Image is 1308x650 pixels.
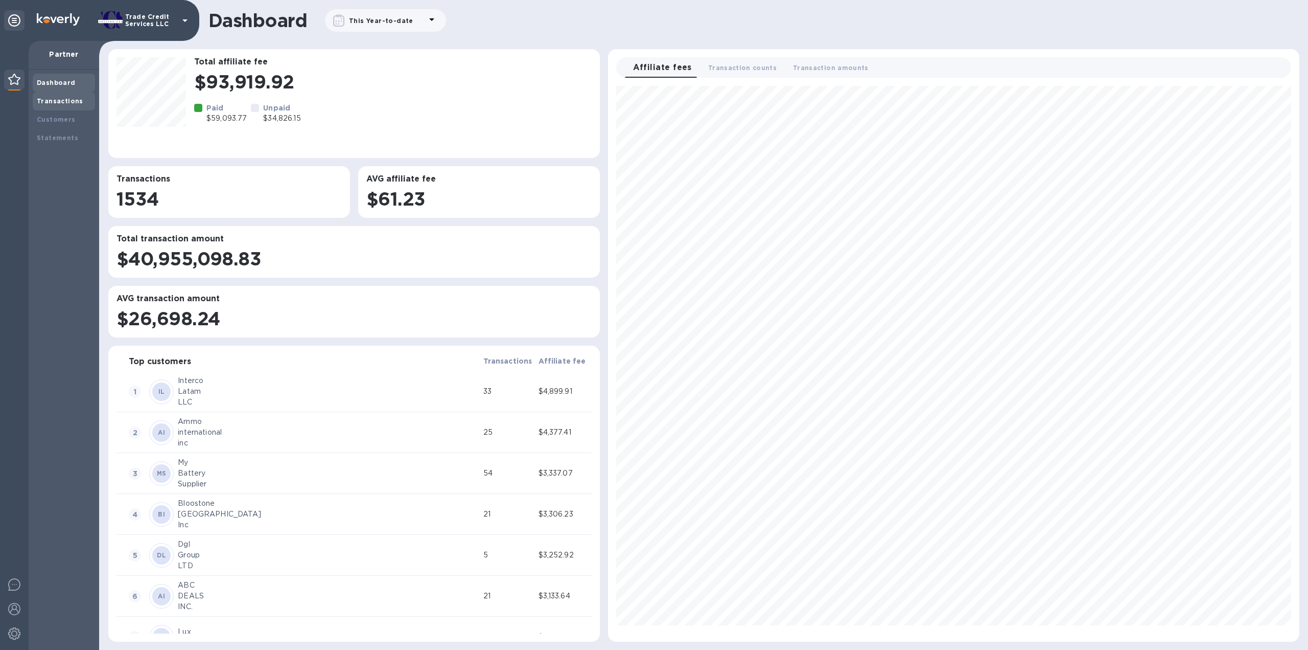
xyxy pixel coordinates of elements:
[178,509,479,520] div: [GEOGRAPHIC_DATA]
[178,386,479,397] div: Latam
[37,13,80,26] img: Logo
[483,427,534,438] div: 25
[206,113,247,124] p: $59,093.77
[708,62,777,73] span: Transaction counts
[4,10,25,31] div: Unpin categories
[178,601,479,612] div: INC.
[539,591,590,601] div: $3,133.64
[178,626,479,637] div: Lux
[116,294,592,304] h3: AVG transaction amount
[539,632,590,642] div: $3,041.27
[483,632,534,642] div: 4
[129,631,141,643] span: 7
[157,469,167,477] b: MS
[793,62,869,73] span: Transaction amounts
[158,388,165,395] b: IL
[129,508,141,521] span: 4
[539,427,590,438] div: $4,377.41
[539,509,590,520] div: $3,306.23
[178,479,479,489] div: Supplier
[206,103,247,113] p: Paid
[116,248,592,270] h1: $40,955,098.83
[157,633,166,641] b: LF
[116,188,342,210] h1: 1534
[116,174,342,184] h3: Transactions
[178,438,479,449] div: inc
[129,427,141,439] span: 2
[263,103,300,113] p: Unpaid
[539,355,586,367] span: Affiliate fee
[483,468,534,479] div: 54
[178,561,479,571] div: LTD
[483,550,534,561] div: 5
[116,234,592,244] h3: Total transaction amount
[129,467,141,480] span: 3
[483,509,534,520] div: 21
[158,429,165,436] b: AI
[8,74,20,85] img: Partner
[129,549,141,562] span: 5
[116,308,592,329] h1: $26,698.24
[178,427,479,438] div: international
[178,539,479,550] div: Dgl
[178,457,479,468] div: My
[366,188,592,210] h1: $61.23
[349,17,413,25] b: This Year-to-date
[178,591,479,601] div: DEALS
[263,113,300,124] p: $34,826.15
[483,591,534,601] div: 21
[37,134,78,142] b: Statements
[539,550,590,561] div: $3,252.92
[129,590,141,602] span: 6
[37,116,76,123] b: Customers
[539,357,586,365] b: Affiliate fee
[37,97,83,105] b: Transactions
[178,498,479,509] div: Bloostone
[633,60,692,75] span: Affiliate fees
[178,468,479,479] div: Battery
[158,510,165,518] b: BI
[158,592,165,600] b: AI
[366,174,592,184] h3: AVG affiliate fee
[539,468,590,479] div: $3,337.07
[178,550,479,561] div: Group
[37,49,91,59] p: Partner
[178,416,479,427] div: Ammo
[483,386,534,397] div: 33
[483,357,532,365] b: Transactions
[178,397,479,408] div: LLC
[194,71,592,93] h1: $93,919.92
[483,355,532,367] span: Transactions
[178,375,479,386] div: Interco
[37,79,76,86] b: Dashboard
[157,551,166,559] b: DL
[539,386,590,397] div: $4,899.91
[178,520,479,530] div: Inc
[129,386,141,398] span: 1
[194,57,592,67] h3: Total affiliate fee
[125,13,176,28] p: Trade Credit Services LLC
[208,10,307,31] h1: Dashboard
[129,357,191,367] h3: Top customers
[178,580,479,591] div: ABC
